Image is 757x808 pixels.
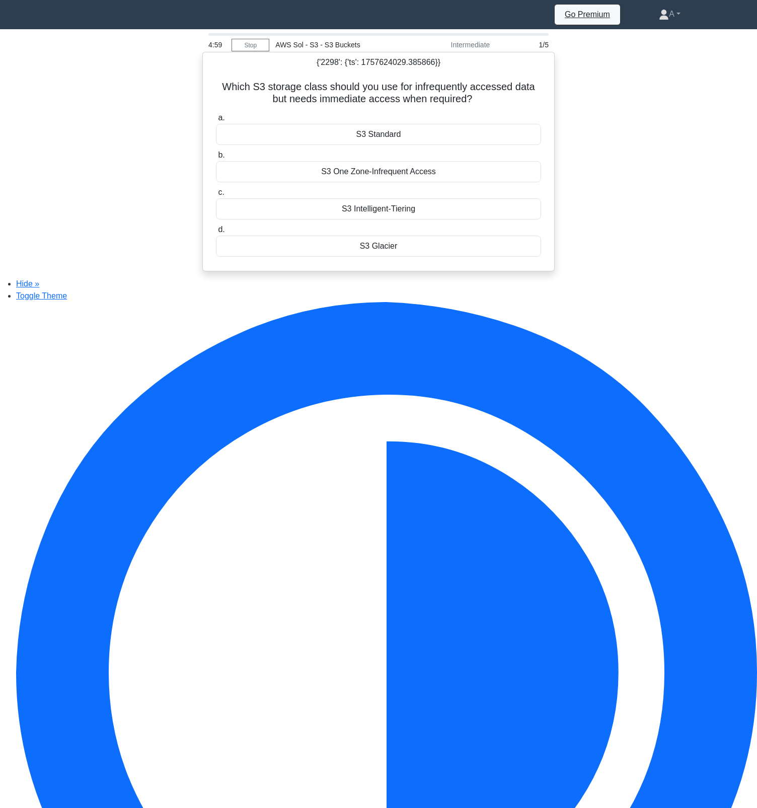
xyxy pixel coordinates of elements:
[218,151,224,159] span: b.
[216,161,541,182] div: S3 One Zone-Infrequent Access
[202,52,555,271] div: {'2298': {'ts': 1757624029.385866}}
[269,36,408,54] div: AWS Sol - S3 - S3 Buckets
[216,124,541,145] div: S3 Standard
[16,279,39,288] a: Hide »
[559,8,616,21] a: Go Premium
[218,188,224,196] span: c.
[218,113,224,122] span: a.
[635,4,705,24] a: A
[215,81,542,106] h5: Which S3 storage class should you use for infrequently accessed data but needs immediate access w...
[232,39,269,51] a: Stop
[202,36,232,54] div: 4:59
[216,198,541,219] div: S3 Intelligent-Tiering
[408,36,496,54] div: Intermediate
[496,36,555,54] div: 1/5
[216,236,541,257] div: S3 Glacier
[218,225,224,234] span: d.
